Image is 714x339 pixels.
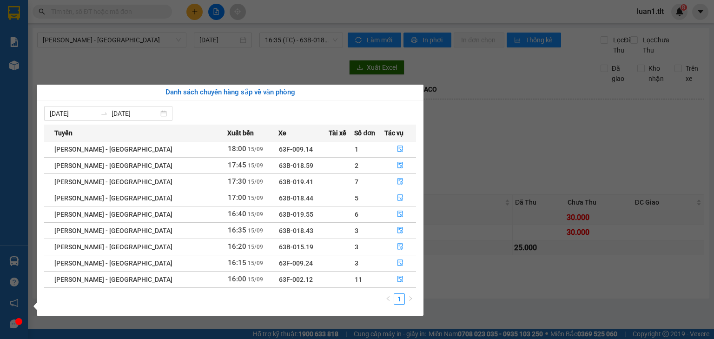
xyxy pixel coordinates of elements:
a: 1 [394,294,404,304]
span: 15/09 [248,211,263,218]
span: 63B-018.43 [279,227,313,234]
span: 15/09 [248,244,263,250]
span: 63B-018.59 [279,162,313,169]
span: 63B-019.55 [279,211,313,218]
span: swap-right [100,110,108,117]
li: Previous Page [383,293,394,305]
span: 3 [355,243,358,251]
span: file-done [397,276,403,283]
span: [PERSON_NAME] - [GEOGRAPHIC_DATA] [54,178,172,186]
span: Số đơn [354,128,375,138]
span: [PERSON_NAME] - [GEOGRAPHIC_DATA] [54,259,172,267]
span: 5 [355,194,358,202]
span: 63F-002.12 [279,276,313,283]
button: file-done [385,174,416,189]
span: Tài xế [329,128,346,138]
span: 16:00 [228,275,246,283]
span: 63B-018.44 [279,194,313,202]
span: Tuyến [54,128,73,138]
span: 2 [355,162,358,169]
button: right [405,293,416,305]
li: 1 [394,293,405,305]
span: 15/09 [248,179,263,185]
span: 63F-009.24 [279,259,313,267]
span: 17:45 [228,161,246,169]
span: 3 [355,227,358,234]
span: [PERSON_NAME] - [GEOGRAPHIC_DATA] [54,162,172,169]
span: 15/09 [248,227,263,234]
button: file-done [385,223,416,238]
div: Danh sách chuyến hàng sắp về văn phòng [44,87,416,98]
span: file-done [397,146,403,153]
span: 16:20 [228,242,246,251]
span: [PERSON_NAME] - [GEOGRAPHIC_DATA] [54,211,172,218]
button: left [383,293,394,305]
span: 16:40 [228,210,246,218]
button: file-done [385,272,416,287]
span: [PERSON_NAME] - [GEOGRAPHIC_DATA] [54,276,172,283]
span: file-done [397,227,403,234]
span: file-done [397,211,403,218]
span: 15/09 [248,195,263,201]
span: file-done [397,194,403,202]
button: file-done [385,142,416,157]
button: file-done [385,239,416,254]
button: file-done [385,207,416,222]
input: Từ ngày [50,108,97,119]
span: 63F-009.14 [279,146,313,153]
button: file-done [385,191,416,206]
button: file-done [385,256,416,271]
span: 15/09 [248,276,263,283]
span: file-done [397,243,403,251]
span: file-done [397,178,403,186]
span: file-done [397,162,403,169]
span: 16:15 [228,259,246,267]
span: [PERSON_NAME] - [GEOGRAPHIC_DATA] [54,227,172,234]
span: 6 [355,211,358,218]
span: Xe [278,128,286,138]
span: [PERSON_NAME] - [GEOGRAPHIC_DATA] [54,243,172,251]
span: 63B-015.19 [279,243,313,251]
input: Đến ngày [112,108,159,119]
span: Xuất bến [227,128,254,138]
span: 15/09 [248,162,263,169]
span: [PERSON_NAME] - [GEOGRAPHIC_DATA] [54,146,172,153]
li: Next Page [405,293,416,305]
span: [PERSON_NAME] - [GEOGRAPHIC_DATA] [54,194,172,202]
span: 17:00 [228,193,246,202]
span: file-done [397,259,403,267]
span: right [408,296,413,301]
span: 63B-019.41 [279,178,313,186]
button: file-done [385,158,416,173]
span: 15/09 [248,260,263,266]
span: 7 [355,178,358,186]
span: 1 [355,146,358,153]
span: 18:00 [228,145,246,153]
span: 3 [355,259,358,267]
span: Tác vụ [384,128,403,138]
span: 11 [355,276,362,283]
span: 17:30 [228,177,246,186]
span: 15/09 [248,146,263,153]
span: left [385,296,391,301]
span: 16:35 [228,226,246,234]
span: to [100,110,108,117]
